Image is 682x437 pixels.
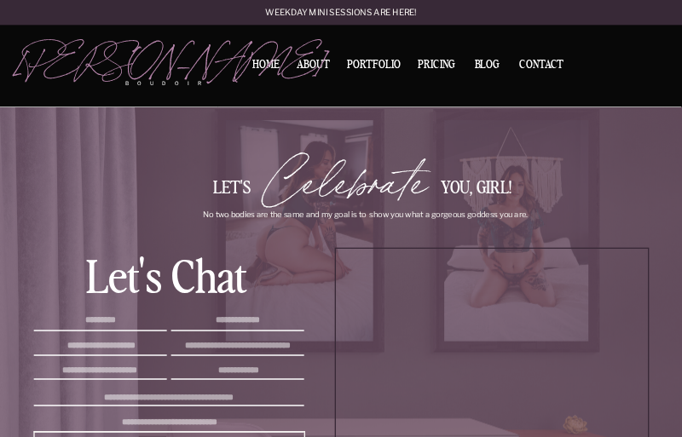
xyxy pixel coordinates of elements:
[15,40,219,74] a: [PERSON_NAME]
[294,59,332,74] a: About
[441,178,540,196] div: you, Girl!
[26,252,247,301] div: Let's chat
[188,178,251,194] div: Let's
[127,206,604,224] p: No two bodies are the same and my goal is to show you what a gorgeous goddess you are.
[415,59,459,74] a: Pricing
[251,152,441,201] div: Celebrate
[344,59,405,74] a: Portfolio
[515,59,569,71] a: Contact
[234,9,447,18] a: Weekday mini sessions are here!
[470,59,505,69] a: BLOG
[125,79,220,87] p: boudoir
